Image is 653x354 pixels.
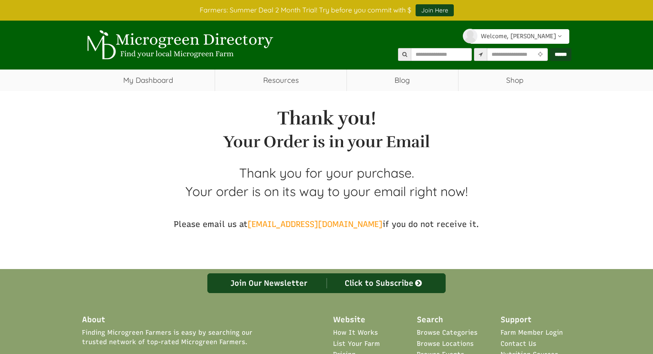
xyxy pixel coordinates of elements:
i: Use Current Location [536,52,545,57]
a: Farm Member Login [501,328,563,337]
span: Your order is on its way to your email right now! [185,183,468,200]
a: How It Works [333,328,378,337]
a: Blog [347,70,458,91]
a: Contact Us [501,339,536,348]
a: Join Our Newsletter Click to Subscribe [207,273,446,293]
span: Please email us at if you do not receive it. [174,219,479,229]
a: Browse Categories [417,328,477,337]
span: Finding Microgreen Farmers is easy by searching our trusted network of top-rated Microgreen Farmers. [82,328,279,347]
h2: Your Order is in your Email [91,133,563,151]
a: [EMAIL_ADDRESS][DOMAIN_NAME] [248,219,383,229]
a: Join Here [416,4,454,16]
span: Support [501,315,532,326]
a: List Your Farm [333,339,380,348]
a: Browse Locations [417,339,474,348]
div: Farmers: Summer Deal 2 Month Trial! Try before you commit with $ [76,4,578,16]
h1: Thank you! [91,108,563,129]
a: Resources [215,70,346,91]
span: Search [417,315,443,326]
img: Microgreen Directory [82,30,275,60]
div: Click to Subscribe [327,278,441,288]
a: Welcome, [PERSON_NAME] [470,29,569,44]
img: profile profile holder [463,29,477,43]
a: My Dashboard [82,70,215,91]
span: Thank you for your purchase. [239,165,414,181]
a: Shop [459,70,571,91]
span: Website [333,315,365,326]
span: About [82,315,105,326]
div: Join Our Newsletter [212,278,327,288]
